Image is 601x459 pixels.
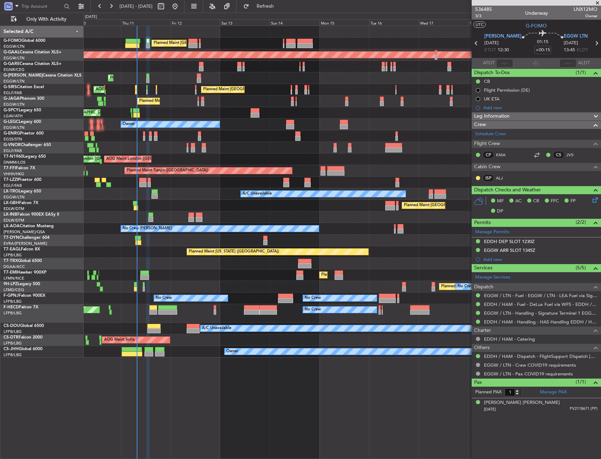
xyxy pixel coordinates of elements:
[533,198,539,205] span: CR
[106,154,185,164] div: AOG Maint London ([GEOGRAPHIC_DATA])
[474,344,490,352] span: Others
[4,120,41,124] a: G-LEGCLegacy 600
[419,19,468,26] div: Wed 17
[4,166,16,170] span: T7-FFI
[4,324,20,328] span: CS-DOU
[576,69,586,76] span: (1/1)
[4,236,50,240] a: T7-DYNChallenger 604
[226,346,238,357] div: Owner
[474,379,482,387] span: Pax
[4,73,43,78] span: G-[PERSON_NAME]
[4,212,59,217] a: LX-INBFalcon 900EX EASy II
[58,154,137,164] div: AOG Maint London ([GEOGRAPHIC_DATA])
[4,79,25,84] a: EGGW/LTN
[525,9,548,17] div: Underway
[483,256,597,262] div: Add new
[96,84,149,95] div: AOG Maint [PERSON_NAME]
[4,270,17,275] span: T7-EMI
[484,407,496,412] span: [DATE]
[484,362,576,368] a: EGGW / LTN - Crew COVID19 requirements
[484,33,522,40] span: [PERSON_NAME]
[474,112,510,120] span: Leg Information
[4,347,19,351] span: CS-JHH
[484,399,560,406] div: [PERSON_NAME] [PERSON_NAME]
[4,39,45,43] a: G-FOMOGlobal 6000
[37,107,150,118] div: Unplanned Maint [GEOGRAPHIC_DATA] ([PERSON_NAME] Intl)
[123,119,135,130] div: Owner
[305,304,321,315] div: No Crew
[574,13,597,19] span: Owner
[4,241,47,246] a: EVRA/[PERSON_NAME]
[4,102,25,107] a: EGGW/LTN
[537,39,548,46] span: 01:15
[4,178,18,182] span: T7-LZZI
[484,238,535,244] div: EDDH DEP SLOT 1230Z
[540,389,567,396] a: Manage PAX
[496,152,512,158] a: KMA
[574,6,597,13] span: LNX12MO
[4,247,21,251] span: T7-EAGL
[121,19,170,26] div: Thu 11
[4,155,46,159] a: T7-N1960Legacy 650
[4,85,44,89] a: G-SIRSCitation Excel
[4,44,25,49] a: EGGW/LTN
[570,406,597,412] span: PV2118671 (PP)
[484,371,573,377] a: EGGW / LTN - Pax COVID19 requirements
[576,264,586,271] span: (5/5)
[4,305,38,309] a: F-HECDFalcon 7X
[551,198,559,205] span: FFC
[576,378,586,386] span: (1/1)
[4,305,19,309] span: F-HECD
[4,282,18,286] span: 9H-LPZ
[170,19,220,26] div: Fri 12
[475,229,509,236] a: Manage Permits
[474,140,500,148] span: Flight Crew
[4,282,40,286] a: 9H-LPZLegacy 500
[4,335,43,340] a: CS-DTRFalcon 2000
[577,47,588,54] span: ELDT
[553,151,564,159] div: CS
[4,113,22,119] a: LGAV/ATH
[4,218,24,223] a: EDLW/DTM
[189,247,279,257] div: Planned Maint [US_STATE] ([GEOGRAPHIC_DATA])
[564,47,575,54] span: 13:45
[4,171,24,177] a: VHHH/HKG
[251,4,280,9] span: Refresh
[4,259,42,263] a: T7-TRXGlobal 6500
[139,96,250,106] div: Planned Maint [GEOGRAPHIC_DATA] ([GEOGRAPHIC_DATA])
[4,55,25,61] a: EGGW/LTN
[220,19,270,26] div: Sat 13
[458,281,474,292] div: No Crew
[4,97,44,101] a: G-JAGAPhenom 300
[4,229,45,235] a: [PERSON_NAME]/QSA
[4,155,23,159] span: T7-N1960
[4,310,22,316] a: LFPB/LBG
[570,198,576,205] span: FP
[4,189,19,194] span: LX-TRO
[484,87,530,93] div: Flight Permission (DE)
[4,236,19,240] span: T7-DYN
[202,323,231,334] div: A/C Unavailable
[4,329,22,334] a: LFPB/LBG
[564,40,578,47] span: [DATE]
[4,62,62,66] a: G-GARECessna Citation XLS+
[319,19,369,26] div: Mon 15
[4,264,25,269] a: DGAA/ACC
[497,198,504,205] span: MF
[4,195,25,200] a: EGGW/LTN
[4,143,51,147] a: G-VNORChallenger 650
[484,293,597,299] a: EGGW / LTN - Fuel - EGGW / LTN - LEA Fuel via Signature in EGGW
[4,90,22,96] a: EGLF/FAB
[474,283,493,291] span: Dispatch
[4,201,19,205] span: LX-GBH
[484,78,490,84] div: CB
[154,38,264,48] div: Planned Maint [GEOGRAPHIC_DATA] ([GEOGRAPHIC_DATA])
[4,287,24,293] a: LFMD/CEQ
[475,13,492,19] span: 3/3
[4,270,46,275] a: T7-EMIHawker 900XP
[475,6,492,13] span: 536485
[4,148,22,153] a: EGLF/FAB
[474,186,541,194] span: Dispatch Checks and Weather
[4,206,24,211] a: EDLW/DTM
[4,253,22,258] a: LFPB/LBG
